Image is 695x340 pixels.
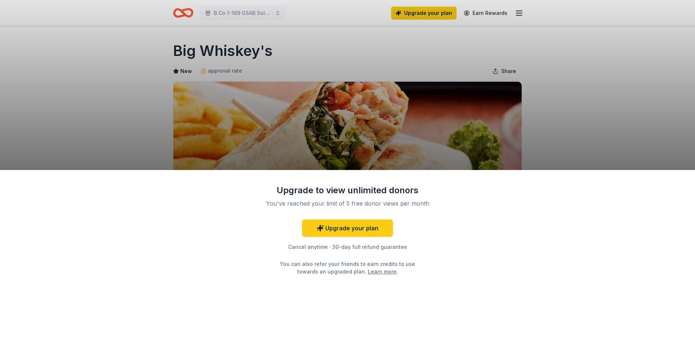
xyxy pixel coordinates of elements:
div: You can also refer your friends to earn credits to use towards an upgraded plan. . [273,260,422,275]
a: Learn more [368,268,397,275]
div: Cancel anytime · 30-day full refund guarantee [253,243,442,251]
div: You've reached your limit of 5 free donor views per month [262,199,433,208]
a: Upgrade your plan [302,219,393,237]
div: Upgrade to view unlimited donors [253,185,442,196]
